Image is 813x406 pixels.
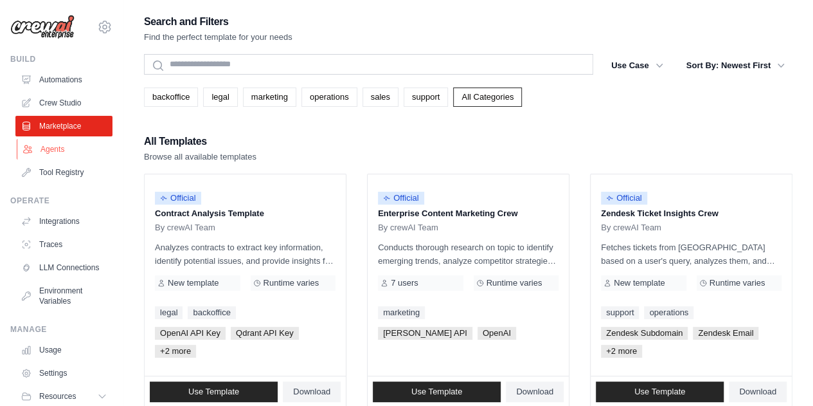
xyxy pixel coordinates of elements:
[144,133,256,151] h2: All Templates
[601,223,661,233] span: By crewAI Team
[378,192,424,205] span: Official
[155,207,335,220] p: Contract Analysis Template
[601,345,642,358] span: +2 more
[231,327,299,340] span: Qdrant API Key
[243,88,296,107] a: marketing
[411,387,462,397] span: Use Template
[739,387,776,397] span: Download
[188,306,235,319] a: backoffice
[391,278,418,288] span: 7 users
[264,278,319,288] span: Runtime varies
[155,306,183,319] a: legal
[601,207,782,220] p: Zendesk Ticket Insights Crew
[203,88,237,107] a: legal
[710,278,765,288] span: Runtime varies
[15,93,112,113] a: Crew Studio
[144,151,256,163] p: Browse all available templates
[155,327,226,340] span: OpenAI API Key
[155,241,335,268] p: Analyzes contracts to extract key information, identify potential issues, and provide insights fo...
[601,192,647,205] span: Official
[378,241,558,268] p: Conducts thorough research on topic to identify emerging trends, analyze competitor strategies, a...
[362,88,398,107] a: sales
[10,54,112,64] div: Build
[634,387,685,397] span: Use Template
[15,340,112,360] a: Usage
[10,15,75,39] img: Logo
[516,387,553,397] span: Download
[168,278,219,288] span: New template
[144,13,292,31] h2: Search and Filters
[155,223,215,233] span: By crewAI Team
[39,391,76,401] span: Resources
[293,387,330,397] span: Download
[596,382,724,402] a: Use Template
[17,139,114,160] a: Agents
[693,327,758,340] span: Zendesk Email
[10,324,112,335] div: Manage
[15,211,112,232] a: Integrations
[15,116,112,136] a: Marketplace
[144,88,198,107] a: backoffice
[155,345,196,358] span: +2 more
[144,31,292,44] p: Find the perfect template for your needs
[15,162,112,183] a: Tool Registry
[378,223,438,233] span: By crewAI Team
[614,278,665,288] span: New template
[378,327,472,340] span: [PERSON_NAME] API
[601,327,688,340] span: Zendesk Subdomain
[155,192,201,205] span: Official
[15,281,112,311] a: Environment Variables
[679,54,792,77] button: Sort By: Newest First
[10,196,112,206] div: Operate
[487,278,542,288] span: Runtime varies
[378,207,558,220] p: Enterprise Content Marketing Crew
[453,88,522,107] a: All Categories
[378,306,425,319] a: marketing
[301,88,357,107] a: operations
[729,382,787,402] a: Download
[15,69,112,90] a: Automations
[601,241,782,268] p: Fetches tickets from [GEOGRAPHIC_DATA] based on a user's query, analyzes them, and generates a su...
[15,257,112,278] a: LLM Connections
[644,306,693,319] a: operations
[188,387,239,397] span: Use Template
[506,382,564,402] a: Download
[283,382,341,402] a: Download
[404,88,448,107] a: support
[601,306,639,319] a: support
[478,327,516,340] span: OpenAI
[15,234,112,255] a: Traces
[603,54,671,77] button: Use Case
[150,382,278,402] a: Use Template
[15,363,112,383] a: Settings
[373,382,501,402] a: Use Template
